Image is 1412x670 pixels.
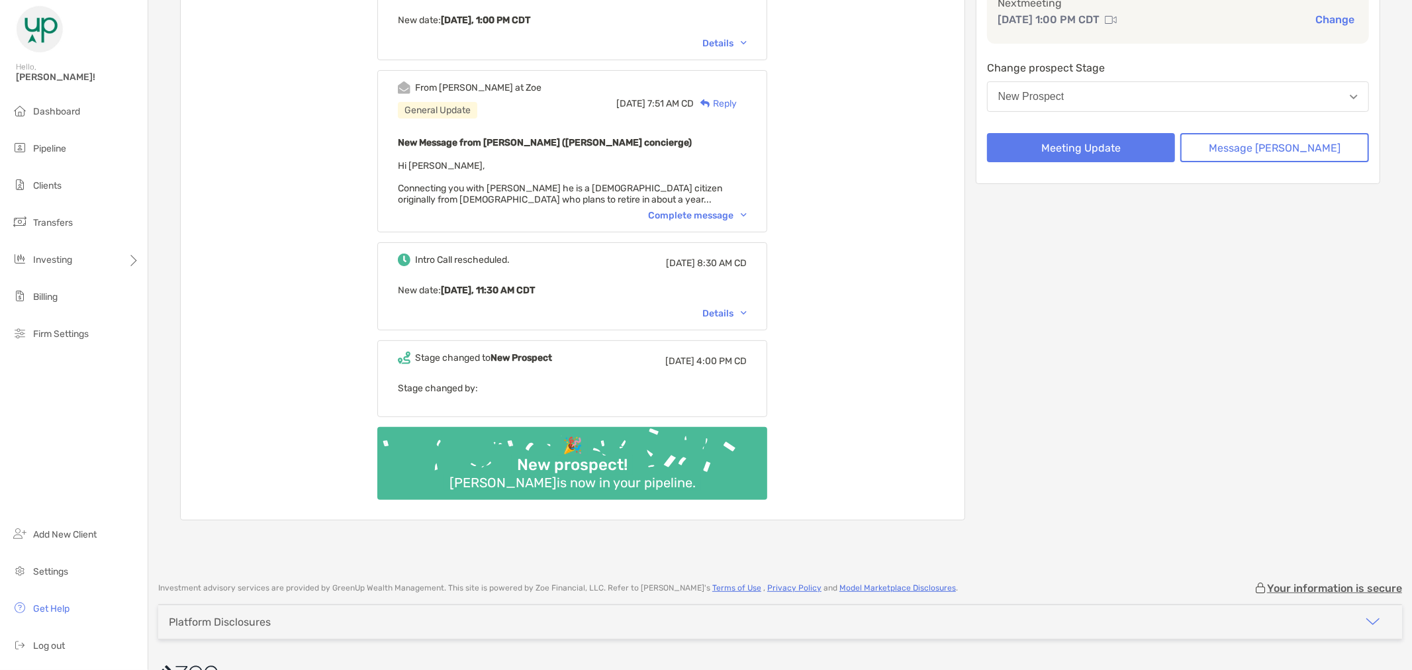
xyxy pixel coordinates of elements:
img: dashboard icon [12,103,28,119]
span: Investing [33,254,72,265]
div: Details [702,38,747,49]
img: logout icon [12,637,28,653]
span: 8:30 AM CD [697,258,747,269]
img: add_new_client icon [12,526,28,542]
button: New Prospect [987,81,1369,112]
span: Firm Settings [33,328,89,340]
img: Reply icon [700,99,710,108]
p: Change prospect Stage [987,60,1369,76]
img: pipeline icon [12,140,28,156]
img: Event icon [398,81,410,94]
button: Change [1311,13,1358,26]
span: Clients [33,180,62,191]
div: Details [702,308,747,319]
img: Chevron icon [741,213,747,217]
img: billing icon [12,288,28,304]
img: transfers icon [12,214,28,230]
img: Zoe Logo [16,5,64,53]
span: Settings [33,566,68,577]
button: Meeting Update [987,133,1176,162]
span: Log out [33,640,65,651]
p: Your information is secure [1267,582,1402,595]
b: New Message from [PERSON_NAME] ([PERSON_NAME] concierge) [398,137,692,148]
p: Investment advisory services are provided by GreenUp Wealth Management . This site is powered by ... [158,583,958,593]
img: firm-settings icon [12,325,28,341]
a: Terms of Use [712,583,761,593]
img: communication type [1105,15,1117,25]
div: 🎉 [557,436,588,455]
div: [PERSON_NAME] is now in your pipeline. [444,475,701,491]
div: General Update [398,102,477,119]
img: Open dropdown arrow [1350,95,1358,99]
a: Model Marketplace Disclosures [839,583,956,593]
span: Add New Client [33,529,97,540]
span: Dashboard [33,106,80,117]
a: Privacy Policy [767,583,822,593]
span: [DATE] [665,356,694,367]
div: Reply [694,97,737,111]
div: Complete message [648,210,747,221]
div: Stage changed to [415,352,552,363]
span: Pipeline [33,143,66,154]
p: Stage changed by: [398,380,747,397]
span: Get Help [33,603,70,614]
img: icon arrow [1365,614,1381,630]
div: New prospect! [512,455,633,475]
img: Chevron icon [741,41,747,45]
img: Event icon [398,352,410,364]
span: Hi [PERSON_NAME], Connecting you with [PERSON_NAME] he is a [DEMOGRAPHIC_DATA] citizen originally... [398,160,722,205]
img: settings icon [12,563,28,579]
p: New date : [398,282,747,299]
p: [DATE] 1:00 PM CDT [998,11,1100,28]
span: [DATE] [666,258,695,269]
span: 4:00 PM CD [696,356,747,367]
img: Event icon [398,254,410,266]
b: New Prospect [491,352,552,363]
b: [DATE], 11:30 AM CDT [441,285,535,296]
button: Message [PERSON_NAME] [1180,133,1369,162]
span: [PERSON_NAME]! [16,72,140,83]
span: [DATE] [616,98,645,109]
span: 7:51 AM CD [647,98,694,109]
b: [DATE], 1:00 PM CDT [441,15,530,26]
div: Platform Disclosures [169,616,271,628]
img: Chevron icon [741,311,747,315]
img: clients icon [12,177,28,193]
div: Intro Call rescheduled. [415,254,510,265]
p: New date : [398,12,747,28]
span: Transfers [33,217,73,228]
div: From [PERSON_NAME] at Zoe [415,82,541,93]
img: get-help icon [12,600,28,616]
div: New Prospect [998,91,1064,103]
span: Billing [33,291,58,303]
img: investing icon [12,251,28,267]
